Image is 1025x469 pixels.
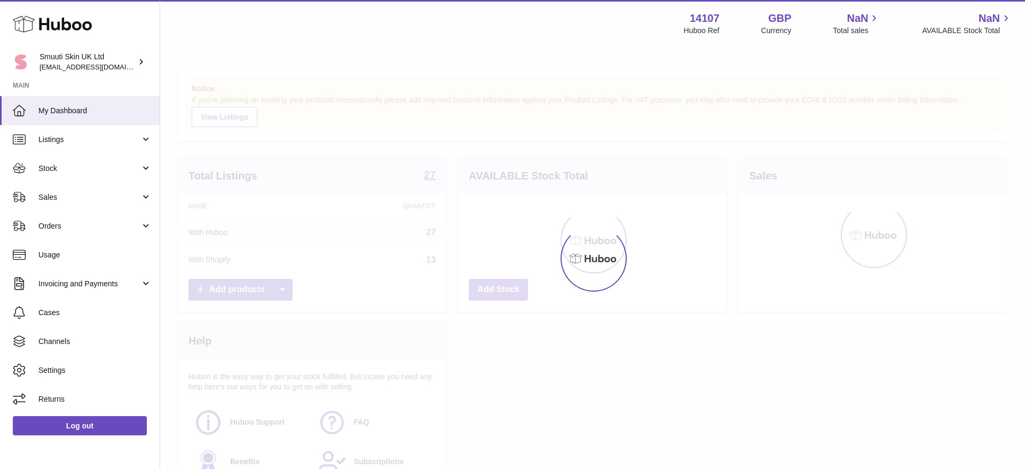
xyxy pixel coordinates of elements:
[13,416,147,435] a: Log out
[38,135,140,145] span: Listings
[761,26,792,36] div: Currency
[38,221,140,231] span: Orders
[690,11,720,26] strong: 14107
[38,163,140,174] span: Stock
[922,11,1012,36] a: NaN AVAILABLE Stock Total
[38,365,152,376] span: Settings
[768,11,791,26] strong: GBP
[847,11,868,26] span: NaN
[38,308,152,318] span: Cases
[684,26,720,36] div: Huboo Ref
[833,26,880,36] span: Total sales
[38,250,152,260] span: Usage
[38,106,152,116] span: My Dashboard
[38,337,152,347] span: Channels
[38,192,140,202] span: Sales
[833,11,880,36] a: NaN Total sales
[979,11,1000,26] span: NaN
[40,52,136,72] div: Smuuti Skin UK Ltd
[38,394,152,404] span: Returns
[922,26,1012,36] span: AVAILABLE Stock Total
[38,279,140,289] span: Invoicing and Payments
[40,62,157,71] span: [EMAIL_ADDRESS][DOMAIN_NAME]
[13,54,29,70] img: internalAdmin-14107@internal.huboo.com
